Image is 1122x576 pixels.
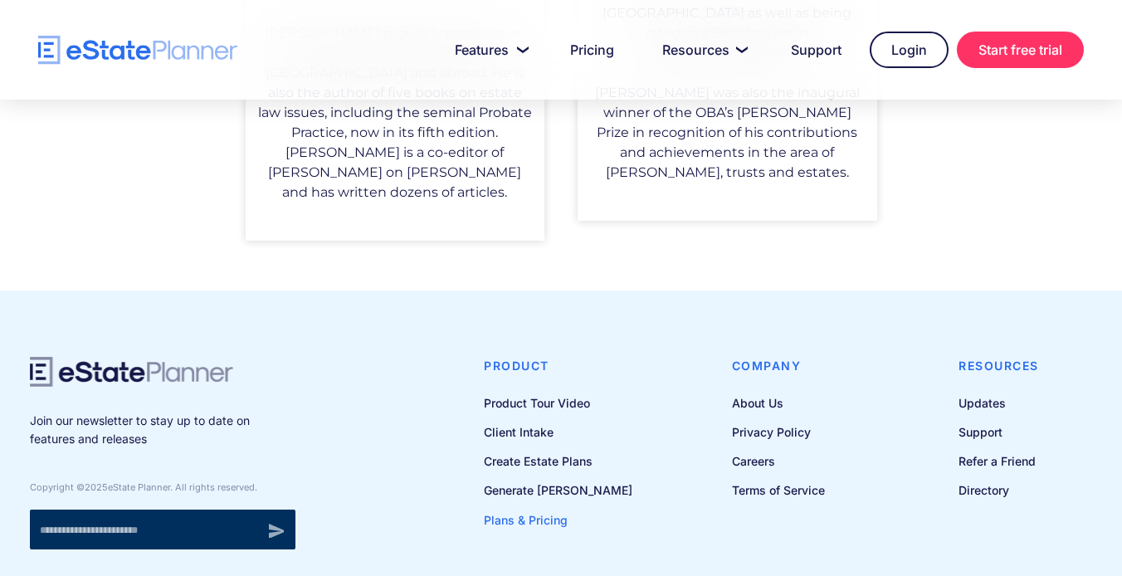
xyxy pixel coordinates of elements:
[959,393,1039,413] a: Updates
[30,510,295,549] form: Newsletter signup
[38,36,237,65] a: home
[550,33,634,66] a: Pricing
[484,357,632,375] h4: Product
[484,451,632,471] a: Create Estate Plans
[642,33,763,66] a: Resources
[30,481,295,493] div: Copyright © eState Planner. All rights reserved.
[484,393,632,413] a: Product Tour Video
[435,33,542,66] a: Features
[959,451,1039,471] a: Refer a Friend
[30,412,295,449] p: Join our newsletter to stay up to date on features and releases
[959,357,1039,375] h4: Resources
[732,480,825,500] a: Terms of Service
[484,422,632,442] a: Client Intake
[85,481,108,493] span: 2025
[484,480,632,500] a: Generate [PERSON_NAME]
[732,422,825,442] a: Privacy Policy
[957,32,1084,68] a: Start free trial
[870,32,949,68] a: Login
[959,422,1039,442] a: Support
[959,480,1039,500] a: Directory
[484,510,632,530] a: Plans & Pricing
[771,33,861,66] a: Support
[732,357,825,375] h4: Company
[732,451,825,471] a: Careers
[732,393,825,413] a: About Us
